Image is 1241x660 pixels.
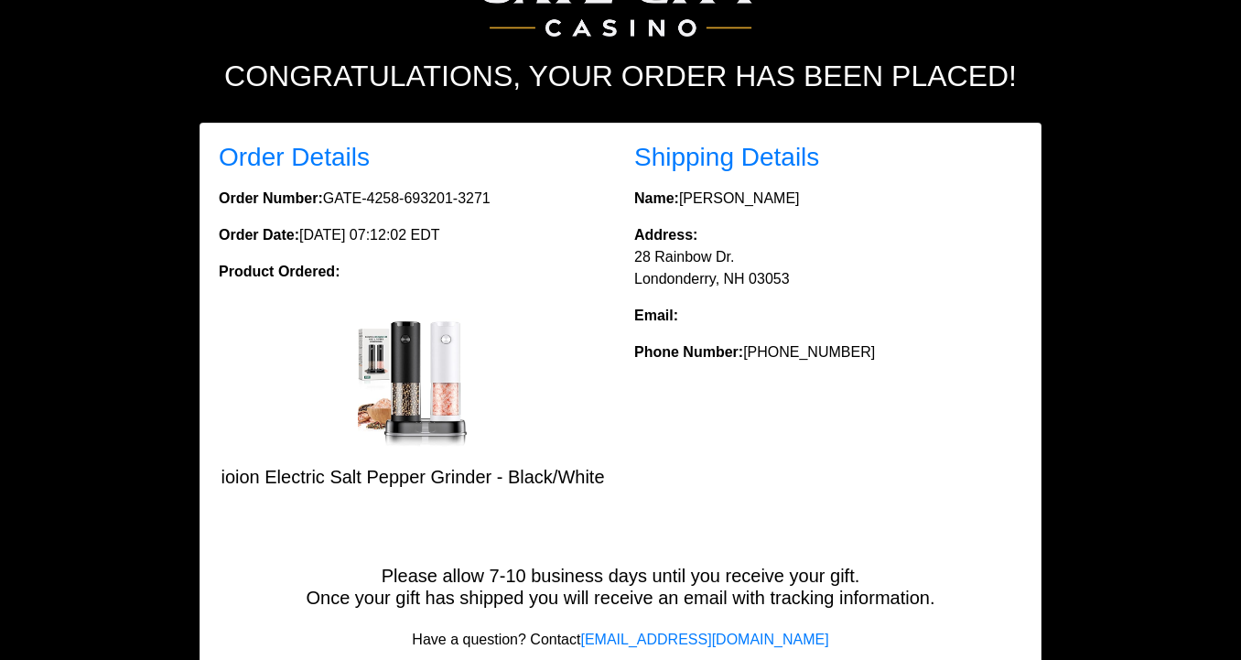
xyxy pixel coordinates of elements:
strong: Product Ordered: [219,264,340,279]
h3: Order Details [219,142,607,173]
p: 28 Rainbow Dr. Londonderry, NH 03053 [634,224,1022,290]
strong: Name: [634,190,679,206]
strong: Order Number: [219,190,323,206]
h5: Once your gift has shipped you will receive an email with tracking information. [200,587,1041,609]
strong: Address: [634,227,697,243]
p: [DATE] 07:12:02 EDT [219,224,607,246]
h2: Congratulations, your order has been placed! [113,59,1128,93]
strong: Order Date: [219,227,299,243]
h5: Please allow 7-10 business days until you receive your gift. [200,565,1041,587]
p: [PERSON_NAME] [634,188,1022,210]
h3: Shipping Details [634,142,1022,173]
p: [PHONE_NUMBER] [634,341,1022,363]
strong: Phone Number: [634,344,743,360]
h6: Have a question? Contact [200,631,1041,648]
img: ioion Electric Salt Pepper Grinder - Black/White [340,305,486,451]
p: GATE-4258-693201-3271 [219,188,607,210]
strong: Email: [634,308,678,323]
a: [EMAIL_ADDRESS][DOMAIN_NAME] [580,632,828,647]
h5: ioion Electric Salt Pepper Grinder - Black/White [219,466,607,488]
